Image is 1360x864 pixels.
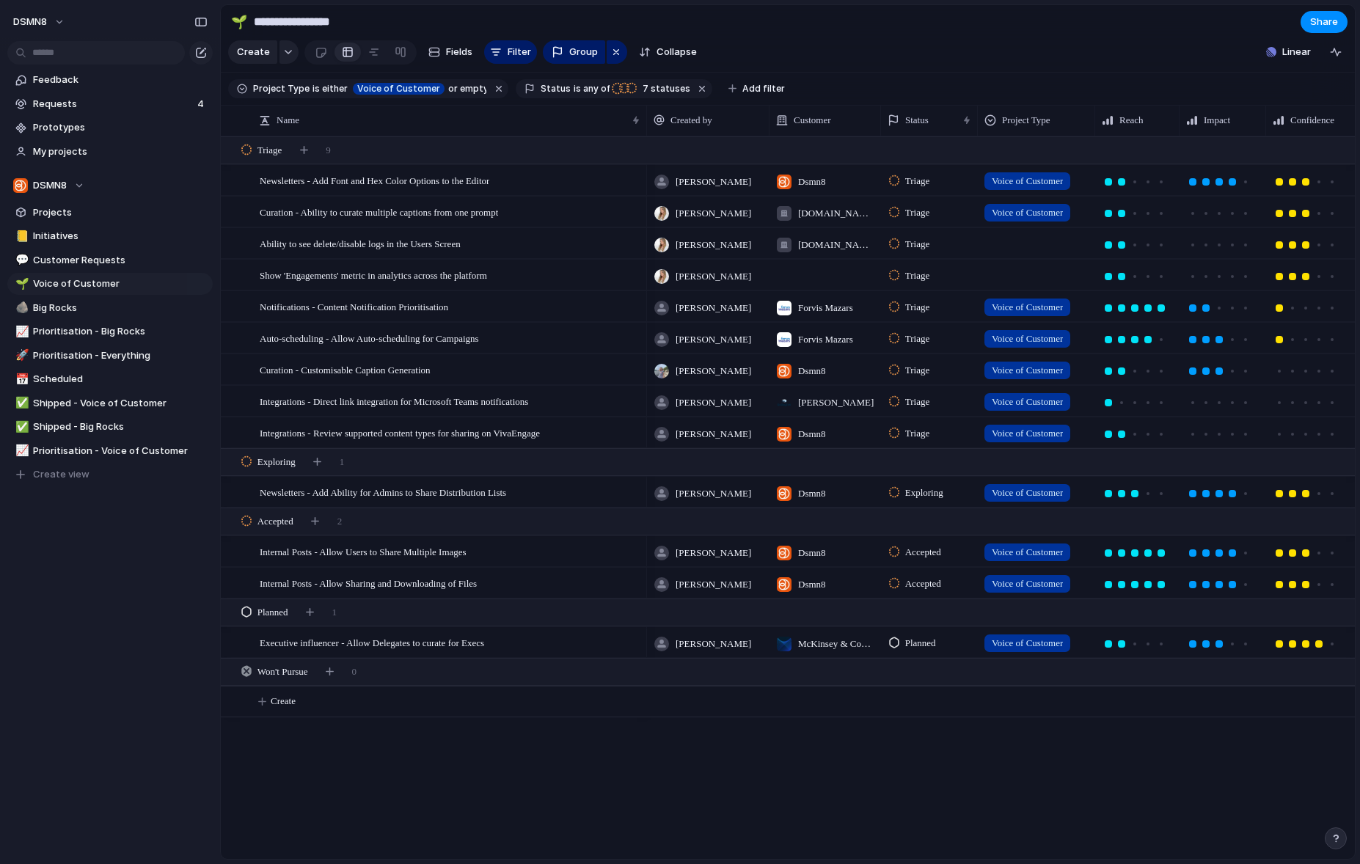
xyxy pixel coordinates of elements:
button: 🚀 [13,348,28,363]
div: 📒 [15,228,26,245]
button: Add filter [720,78,794,99]
span: Ability to see delete/disable logs in the Users Screen [260,235,461,252]
span: Prioritisation - Voice of Customer [33,444,208,458]
span: Voice of Customer [992,426,1063,441]
span: [PERSON_NAME] [676,427,751,442]
span: Group [569,45,598,59]
span: is [574,82,581,95]
button: Voice of Customeror empty [350,81,490,97]
button: 📒 [13,229,28,244]
span: Create view [33,467,89,482]
button: Create [228,40,277,64]
span: [PERSON_NAME] [676,238,751,252]
span: Voice of Customer [992,332,1063,346]
span: Voice of Customer [357,82,440,95]
a: 📅Scheduled [7,368,213,390]
span: Reach [1119,113,1143,128]
span: Triage [257,143,282,158]
span: Voice of Customer [992,636,1063,651]
span: [PERSON_NAME] [676,577,751,592]
button: Filter [484,40,537,64]
span: [PERSON_NAME] [676,546,751,560]
span: Curation - Customisable Caption Generation [260,361,431,378]
span: Created by [670,113,712,128]
span: Triage [905,205,929,220]
span: 9 [326,143,331,158]
span: Voice of Customer [992,174,1063,188]
span: Customer [794,113,831,128]
a: Feedback [7,69,213,91]
span: Dsmn8 [798,577,826,592]
span: Accepted [257,514,293,529]
span: any of [581,82,610,95]
a: Prototypes [7,117,213,139]
span: [PERSON_NAME] [676,332,751,347]
div: 🪨 [15,299,26,316]
span: Won't Pursue [257,665,308,679]
span: or empty [447,82,487,95]
span: [PERSON_NAME] [676,269,751,284]
div: 🌱 [15,276,26,293]
span: is [312,82,320,95]
div: 📅 [15,371,26,388]
div: 📈 [15,323,26,340]
span: Triage [905,426,929,441]
div: 🚀Prioritisation - Everything [7,345,213,367]
span: DSMN8 [33,178,67,193]
span: Dsmn8 [798,486,826,501]
span: Voice of Customer [992,300,1063,315]
span: Prioritisation - Everything [33,348,208,363]
span: Voice of Customer [992,486,1063,500]
button: Group [543,40,605,64]
div: ✅ [15,419,26,436]
span: Linear [1282,45,1311,59]
span: Voice of Customer [992,205,1063,220]
span: Dsmn8 [798,427,826,442]
span: Fields [446,45,472,59]
div: 🌱 [231,12,247,32]
span: Big Rocks [33,301,208,315]
span: 7 [638,83,651,94]
span: Initiatives [33,229,208,244]
span: [PERSON_NAME] [676,301,751,315]
span: Triage [905,332,929,346]
span: DSMN8 [13,15,47,29]
div: ✅ [15,395,26,411]
span: Internal Posts - Allow Users to Share Multiple Images [260,543,467,560]
span: Create [271,694,296,709]
span: Accepted [905,545,941,560]
span: Show 'Engagements' metric in analytics across the platform [260,266,487,283]
a: My projects [7,141,213,163]
span: Add filter [742,82,785,95]
a: 🪨Big Rocks [7,297,213,319]
span: 2 [337,514,343,529]
button: 📈 [13,324,28,339]
span: Status [905,113,929,128]
span: Confidence [1290,113,1334,128]
div: 💬 [15,252,26,268]
span: Name [277,113,299,128]
span: [PERSON_NAME] [676,637,751,651]
button: iseither [310,81,351,97]
div: 🚀 [15,347,26,364]
a: Requests4 [7,93,213,115]
span: Planned [905,636,936,651]
span: Voice of Customer [992,576,1063,591]
div: 📒Initiatives [7,225,213,247]
span: Shipped - Big Rocks [33,420,208,434]
span: either [320,82,348,95]
button: ✅ [13,420,28,434]
span: Projects [33,205,208,220]
button: Share [1301,11,1348,33]
span: 1 [332,605,337,620]
button: 📈 [13,444,28,458]
a: 📈Prioritisation - Big Rocks [7,321,213,343]
a: 💬Customer Requests [7,249,213,271]
span: Status [541,82,571,95]
span: Prioritisation - Big Rocks [33,324,208,339]
div: 🌱Voice of Customer [7,273,213,295]
span: Voice of Customer [33,277,208,291]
